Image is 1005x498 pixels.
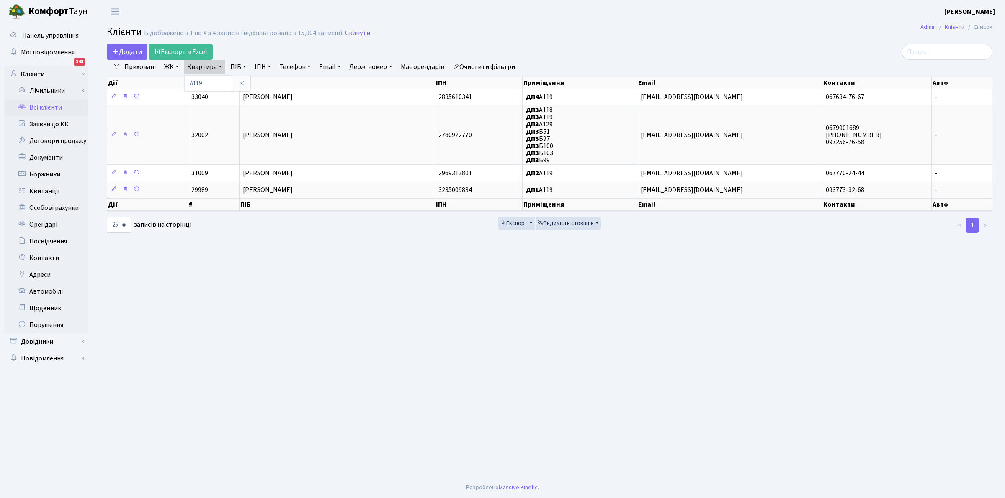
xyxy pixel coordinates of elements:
[526,112,539,122] b: ДП3
[4,333,88,350] a: Довідники
[920,23,936,31] a: Admin
[28,5,88,19] span: Таун
[641,185,743,194] span: [EMAIL_ADDRESS][DOMAIN_NAME]
[188,198,240,211] th: #
[945,23,965,31] a: Клієнти
[641,92,743,102] span: [EMAIL_ADDRESS][DOMAIN_NAME]
[526,134,539,143] b: ДП3
[4,66,88,82] a: Клієнти
[966,218,979,233] a: 1
[191,169,208,178] span: 31009
[191,130,208,140] span: 32002
[523,198,637,211] th: Приміщення
[107,217,191,233] label: записів на сторінці
[526,169,553,178] span: А119
[965,23,992,32] li: Список
[4,99,88,116] a: Всі клієнти
[944,7,995,16] b: [PERSON_NAME]
[500,219,528,227] span: Експорт
[4,216,88,233] a: Орендарі
[826,123,882,147] span: 0679901689 [PHONE_NUMBER] 097256-76-58
[161,60,182,74] a: ЖК
[184,60,225,74] a: Квартира
[345,29,370,37] a: Скинути
[240,198,435,211] th: ПІБ
[826,169,864,178] span: 067770-24-44
[4,199,88,216] a: Особові рахунки
[526,156,539,165] b: ДП3
[4,183,88,199] a: Квитанції
[536,217,601,230] button: Видимість стовпців
[438,130,472,140] span: 2780922770
[4,149,88,166] a: Документи
[107,25,142,39] span: Клієнти
[526,185,553,194] span: А119
[243,130,293,140] span: [PERSON_NAME]
[107,198,188,211] th: Дії
[466,483,539,492] div: Розроблено .
[4,266,88,283] a: Адреси
[641,169,743,178] span: [EMAIL_ADDRESS][DOMAIN_NAME]
[908,18,1005,36] nav: breadcrumb
[935,185,938,194] span: -
[4,317,88,333] a: Порушення
[4,300,88,317] a: Щоденник
[902,44,992,60] input: Пошук...
[637,198,822,211] th: Email
[526,141,539,151] b: ДП3
[435,198,523,211] th: ІПН
[4,44,88,61] a: Мої повідомлення148
[526,105,539,115] b: ДП3
[944,7,995,17] a: [PERSON_NAME]
[74,58,85,66] div: 148
[144,29,343,37] div: Відображено з 1 по 4 з 4 записів (відфільтровано з 15,004 записів).
[4,116,88,133] a: Заявки до КК
[8,3,25,20] img: logo.png
[107,44,147,60] a: Додати
[822,77,932,89] th: Контакти
[10,82,88,99] a: Лічильники
[935,169,938,178] span: -
[149,44,213,60] a: Експорт в Excel
[105,5,126,18] button: Переключити навігацію
[935,130,938,140] span: -
[227,60,250,74] a: ПІБ
[523,77,637,89] th: Приміщення
[28,5,69,18] b: Комфорт
[243,92,293,102] span: [PERSON_NAME]
[526,120,539,129] b: ДП3
[932,77,992,89] th: Авто
[822,198,932,211] th: Контакти
[498,217,535,230] button: Експорт
[826,92,864,102] span: 067634-76-67
[243,185,293,194] span: [PERSON_NAME]
[4,250,88,266] a: Контакти
[22,31,79,40] span: Панель управління
[107,217,131,233] select: записів на сторінці
[932,198,992,211] th: Авто
[316,60,344,74] a: Email
[346,60,395,74] a: Держ. номер
[251,60,274,74] a: ІПН
[637,77,822,89] th: Email
[935,92,938,102] span: -
[438,92,472,102] span: 2835610341
[438,185,472,194] span: 3235009834
[191,185,208,194] span: 29989
[526,127,539,136] b: ДП3
[21,48,75,57] span: Мої повідомлення
[276,60,314,74] a: Телефон
[240,77,435,89] th: ПІБ
[449,60,518,74] a: Очистити фільтри
[438,169,472,178] span: 2969313801
[4,133,88,149] a: Договори продажу
[526,92,553,102] span: А119
[4,283,88,300] a: Автомобілі
[526,105,553,165] span: А118 А119 А129 Б51 Б97 Б100 Б103 Б99
[526,148,539,158] b: ДП3
[4,233,88,250] a: Посвідчення
[435,77,523,89] th: ІПН
[826,185,864,194] span: 093773-32-68
[121,60,159,74] a: Приховані
[538,219,594,227] span: Видимість стовпців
